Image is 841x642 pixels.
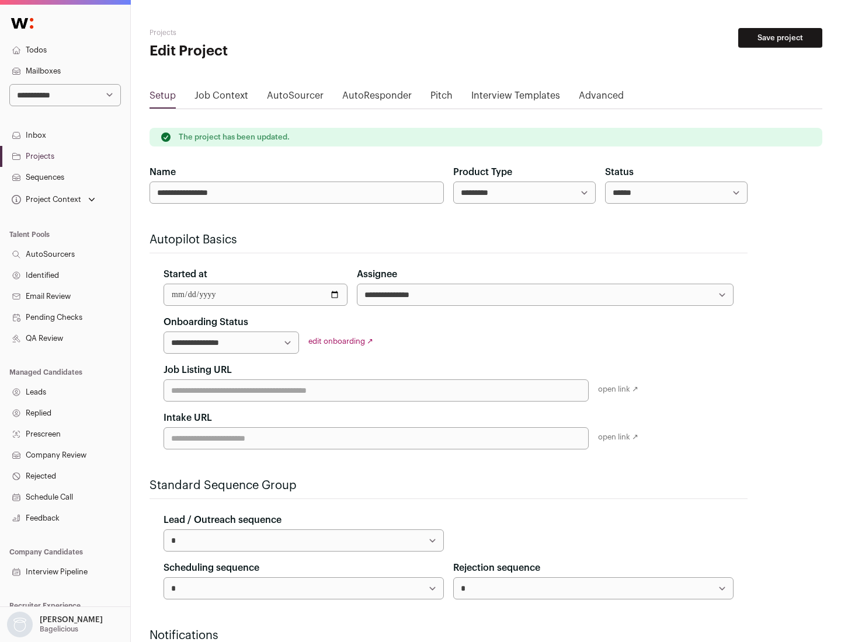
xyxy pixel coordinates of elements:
h2: Autopilot Basics [150,232,748,248]
label: Rejection sequence [453,561,540,575]
a: Advanced [579,89,624,107]
label: Scheduling sequence [164,561,259,575]
label: Name [150,165,176,179]
p: The project has been updated. [179,132,290,142]
label: Onboarding Status [164,315,248,329]
h2: Projects [150,28,374,37]
p: Bagelicious [40,624,78,634]
button: Save project [738,28,822,48]
h1: Edit Project [150,42,374,61]
img: nopic.png [7,612,33,637]
a: AutoResponder [342,89,412,107]
a: AutoSourcer [267,89,324,107]
label: Job Listing URL [164,363,232,377]
h2: Standard Sequence Group [150,477,748,494]
a: edit onboarding ↗ [308,337,373,345]
a: Job Context [194,89,248,107]
p: [PERSON_NAME] [40,615,103,624]
label: Product Type [453,165,512,179]
label: Lead / Outreach sequence [164,513,282,527]
button: Open dropdown [5,612,105,637]
label: Status [605,165,634,179]
button: Open dropdown [9,191,98,208]
label: Assignee [357,267,397,281]
a: Setup [150,89,176,107]
label: Started at [164,267,207,281]
label: Intake URL [164,411,212,425]
a: Interview Templates [471,89,560,107]
a: Pitch [430,89,453,107]
div: Project Context [9,195,81,204]
img: Wellfound [5,12,40,35]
